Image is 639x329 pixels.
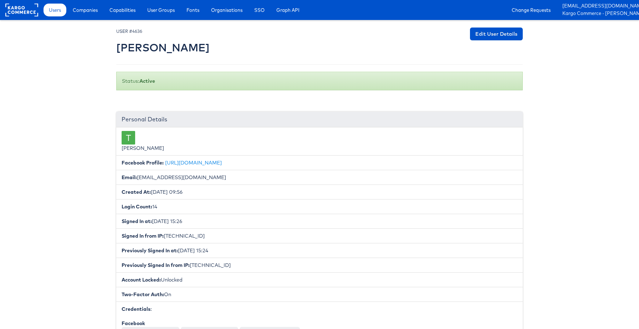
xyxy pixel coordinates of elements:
[122,203,152,210] b: Login Count:
[122,131,135,145] div: T
[206,4,248,16] a: Organisations
[116,170,523,185] li: [EMAIL_ADDRESS][DOMAIN_NAME]
[181,4,205,16] a: Fonts
[73,6,98,14] span: Companies
[506,4,556,16] a: Change Requests
[116,199,523,214] li: 14
[276,6,300,14] span: Graph API
[122,262,190,268] b: Previously Signed In from IP:
[67,4,103,16] a: Companies
[470,27,523,40] a: Edit User Details
[116,214,523,229] li: [DATE] 15:26
[142,4,180,16] a: User Groups
[122,277,161,283] b: Account Locked:
[116,258,523,273] li: [TECHNICAL_ID]
[116,287,523,302] li: On
[562,2,634,10] a: [EMAIL_ADDRESS][DOMAIN_NAME]
[122,189,151,195] b: Created At:
[116,112,523,127] div: Personal Details
[122,218,152,224] b: Signed In at:
[116,243,523,258] li: [DATE] 15:24
[254,6,265,14] span: SSO
[116,29,142,34] small: USER #4636
[122,174,137,181] b: Email:
[109,6,136,14] span: Capabilities
[562,10,634,17] a: Kargo Commerce - [PERSON_NAME]
[122,233,164,239] b: Signed In from IP:
[186,6,199,14] span: Fonts
[116,72,523,90] div: Status:
[116,228,523,243] li: [TECHNICAL_ID]
[122,160,164,166] b: Facebook Profile:
[44,4,66,16] a: Users
[122,320,145,327] b: Facebook
[122,291,164,298] b: Two-Factor Auth:
[271,4,305,16] a: Graph API
[116,127,523,156] li: [PERSON_NAME]
[49,6,61,14] span: Users
[122,306,150,312] b: Credentials
[104,4,141,16] a: Capabilities
[147,6,175,14] span: User Groups
[165,160,222,166] a: [URL][DOMAIN_NAME]
[211,6,242,14] span: Organisations
[116,42,210,54] h2: [PERSON_NAME]
[249,4,270,16] a: SSO
[122,247,178,254] b: Previously Signed In at:
[116,272,523,287] li: Unlocked
[139,78,155,84] b: Active
[116,184,523,199] li: [DATE] 09:56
